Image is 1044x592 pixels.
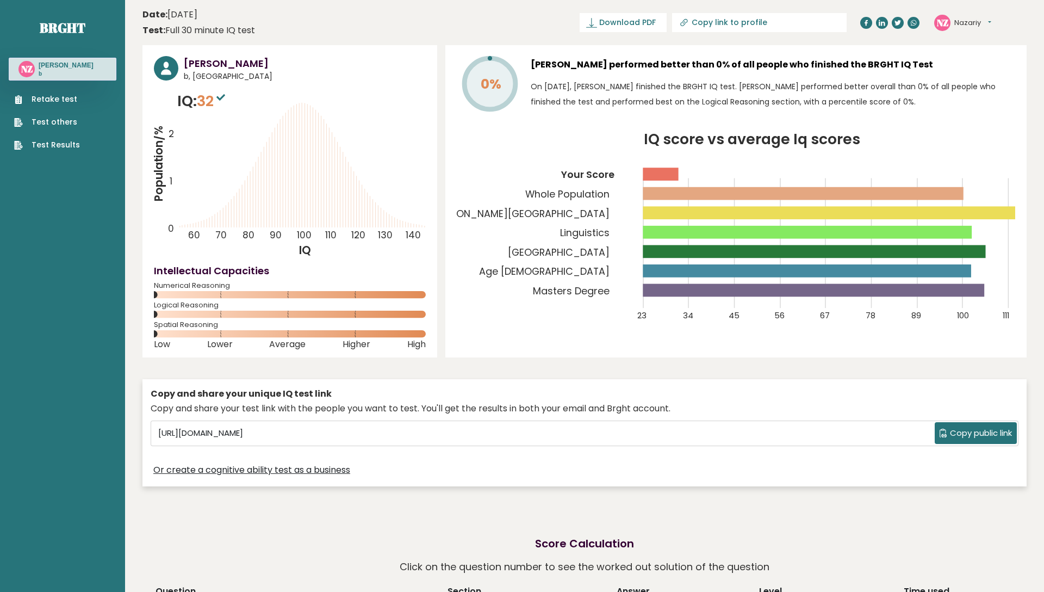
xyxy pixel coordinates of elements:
[142,8,197,21] time: [DATE]
[151,126,166,202] tspan: Population/%
[184,71,426,82] span: b, [GEOGRAPHIC_DATA]
[21,63,33,75] text: NZ
[14,116,80,128] a: Test others
[14,139,80,151] a: Test Results
[957,310,969,321] tspan: 100
[188,229,200,242] tspan: 60
[508,245,610,259] tspan: [GEOGRAPHIC_DATA]
[207,342,233,347] span: Lower
[400,557,769,577] p: Click on the question number to see the worked out solution of the question
[937,16,948,28] text: NZ
[560,226,610,239] tspan: Linguistics
[142,8,167,21] b: Date:
[269,342,306,347] span: Average
[40,19,85,36] a: Brght
[153,464,350,477] a: Or create a cognitive ability test as a business
[644,129,860,149] tspan: IQ score vs average Iq scores
[533,284,610,298] tspan: Masters Degree
[39,70,94,78] p: b
[151,402,1018,415] div: Copy and share your test link with the people you want to test. You'll get the results in both yo...
[170,175,172,188] tspan: 1
[774,310,785,321] tspan: 56
[911,310,921,321] tspan: 89
[599,17,656,28] span: Download PDF
[525,187,610,201] tspan: Whole Population
[683,310,693,321] tspan: 34
[820,310,830,321] tspan: 67
[299,242,311,258] tspan: IQ
[14,94,80,105] a: Retake test
[481,75,501,94] tspan: 0%
[197,91,228,111] span: 32
[352,229,366,242] tspan: 120
[935,422,1017,444] button: Copy public link
[154,323,426,327] span: Spatial Reasoning
[866,310,875,321] tspan: 78
[637,310,647,321] tspan: 23
[580,13,667,32] a: Download PDF
[561,168,614,181] tspan: Your Score
[535,535,634,552] h2: Score Calculation
[154,283,426,288] span: Numerical Reasoning
[151,387,1018,400] div: Copy and share your unique IQ test link
[270,229,282,242] tspan: 90
[177,90,228,112] p: IQ:
[39,61,94,70] h3: [PERSON_NAME]
[184,56,426,71] h3: [PERSON_NAME]
[169,127,174,140] tspan: 2
[1003,310,1009,321] tspan: 111
[325,229,337,242] tspan: 110
[154,342,170,347] span: Low
[243,229,255,242] tspan: 80
[142,24,165,36] b: Test:
[531,56,1015,73] h3: [PERSON_NAME] performed better than 0% of all people who finished the BRGHT IQ Test
[168,223,174,236] tspan: 0
[216,229,227,242] tspan: 70
[406,229,421,242] tspan: 140
[729,310,739,321] tspan: 45
[954,17,991,28] button: Nazariy
[479,264,610,278] tspan: Age [DEMOGRAPHIC_DATA]
[154,303,426,307] span: Logical Reasoning
[343,342,370,347] span: Higher
[407,342,426,347] span: High
[378,229,393,242] tspan: 130
[142,24,255,37] div: Full 30 minute IQ test
[531,79,1015,109] p: On [DATE], [PERSON_NAME] finished the BRGHT IQ test. [PERSON_NAME] performed better overall than ...
[950,427,1012,440] span: Copy public link
[154,263,426,278] h4: Intellectual Capacities
[431,207,610,220] tspan: [PERSON_NAME][GEOGRAPHIC_DATA]
[297,229,312,242] tspan: 100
